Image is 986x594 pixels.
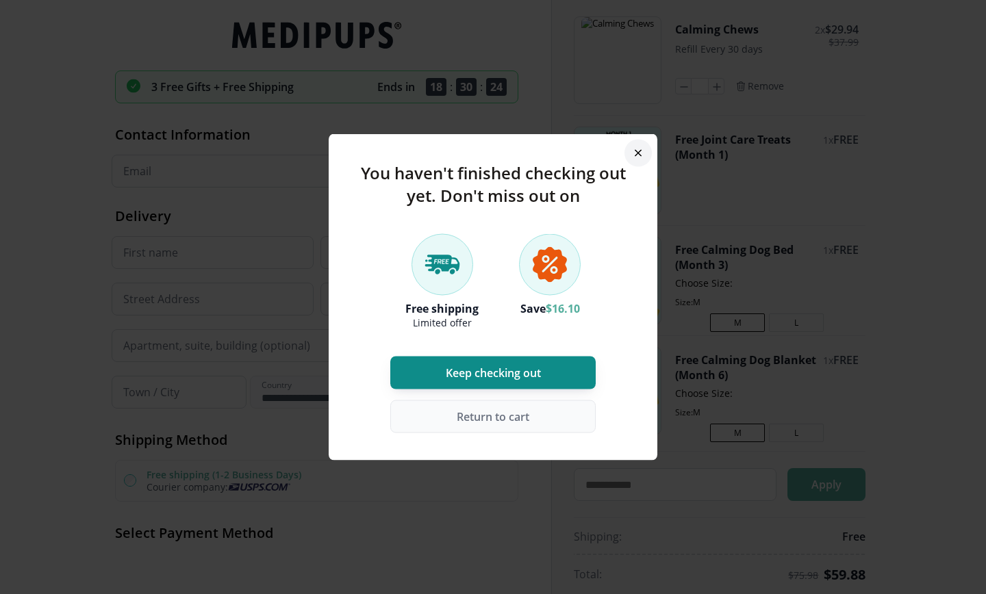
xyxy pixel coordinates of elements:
[390,357,596,389] button: Keep checking out
[405,316,479,329] h5: Limited offer
[546,301,580,316] span: $ 16.10
[405,301,479,316] h4: Free shipping
[356,162,630,207] h2: You haven't finished checking out yet. Don't miss out on
[519,301,581,316] h4: Save
[457,410,529,424] span: Return to cart
[390,400,596,433] button: Return to cart
[446,366,541,380] span: Keep checking out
